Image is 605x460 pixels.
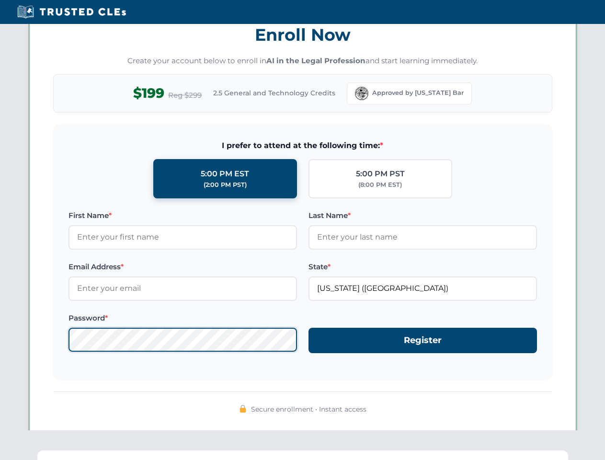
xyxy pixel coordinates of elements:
[53,56,552,67] p: Create your account below to enroll in and start learning immediately.
[68,276,297,300] input: Enter your email
[358,180,402,190] div: (8:00 PM EST)
[355,87,368,100] img: Florida Bar
[308,261,537,273] label: State
[308,328,537,353] button: Register
[204,180,247,190] div: (2:00 PM PST)
[356,168,405,180] div: 5:00 PM PST
[168,90,202,101] span: Reg $299
[251,404,366,414] span: Secure enrollment • Instant access
[68,261,297,273] label: Email Address
[53,20,552,50] h3: Enroll Now
[68,139,537,152] span: I prefer to attend at the following time:
[308,276,537,300] input: Florida (FL)
[133,82,164,104] span: $199
[308,225,537,249] input: Enter your last name
[14,5,129,19] img: Trusted CLEs
[68,225,297,249] input: Enter your first name
[308,210,537,221] label: Last Name
[68,312,297,324] label: Password
[372,88,464,98] span: Approved by [US_STATE] Bar
[266,56,365,65] strong: AI in the Legal Profession
[201,168,249,180] div: 5:00 PM EST
[213,88,335,98] span: 2.5 General and Technology Credits
[68,210,297,221] label: First Name
[239,405,247,413] img: 🔒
